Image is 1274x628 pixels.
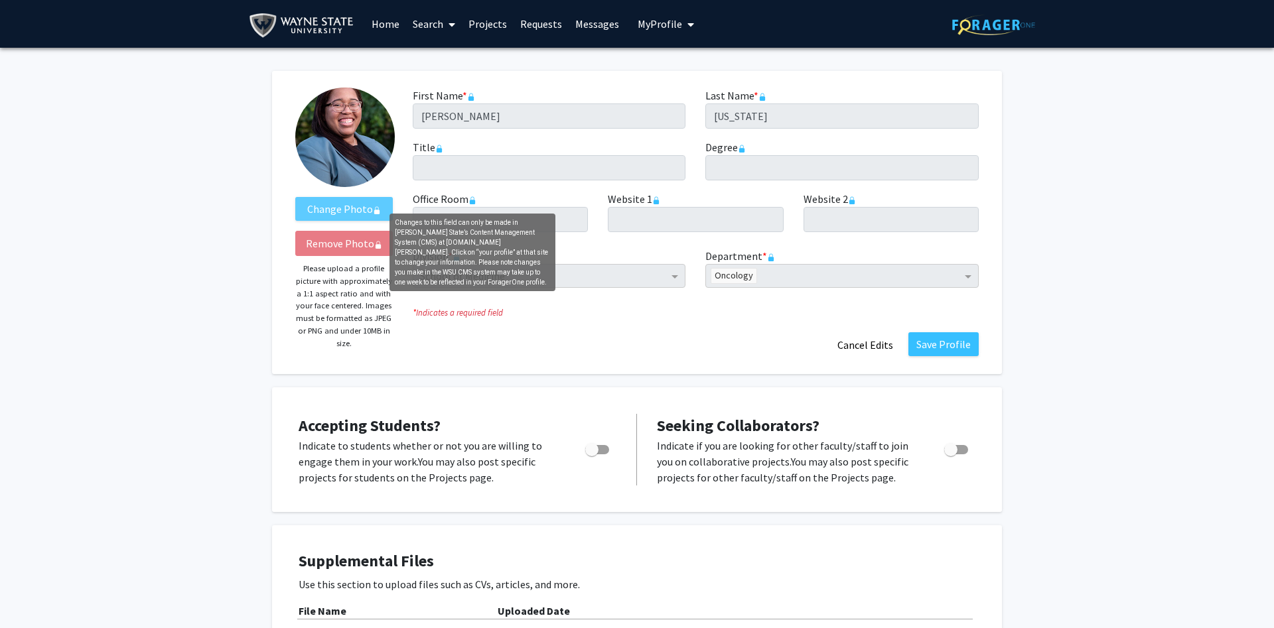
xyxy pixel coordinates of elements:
img: Wayne State University Logo [249,11,360,40]
span: Accepting Students? [299,415,441,436]
p: Indicate if you are looking for other faculty/staff to join you on collaborative projects. You ma... [657,438,919,485]
span: My Profile [638,17,682,31]
img: Profile Picture [295,88,395,187]
div: Toggle [580,438,616,458]
b: Uploaded Date [498,604,570,617]
label: ChangeProfile Picture [295,197,393,221]
a: Messages [569,1,626,47]
img: ForagerOne Logo [952,15,1035,35]
button: Cancel Edits [829,332,902,357]
button: Save Profile [908,332,979,356]
button: Remove Photo [295,231,393,256]
label: Website 2 [804,191,856,207]
label: Website 1 [608,191,660,207]
span: Seeking Collaborators? [657,415,819,436]
div: Toggle [939,438,975,458]
svg: Changes to this field can only be made in Wayne State’s Content Management System (CMS) at cms.wa... [848,196,856,204]
b: File Name [299,604,346,617]
label: Degree [705,139,746,155]
label: Office Room [413,191,476,207]
div: Department [695,248,989,288]
svg: Changes to this field can only be made in Wayne State’s Content Management System (CMS) at cms.wa... [652,196,660,204]
p: Indicate to students whether or not you are willing to engage them in your work. You may also pos... [299,438,560,485]
a: Home [365,1,406,47]
a: Projects [462,1,514,47]
a: Search [406,1,462,47]
svg: Changes to this field can only be made in Wayne State’s Content Management System (CMS) at cms.wa... [467,93,475,101]
label: Last Name [705,88,766,103]
svg: Changes to this field can only be made in Wayne State’s Content Management System (CMS) at cms.wa... [758,93,766,101]
svg: Changes to this field can only be made in Wayne State’s Content Management System (CMS) at cms.wa... [435,145,443,153]
label: Title [413,139,443,155]
h4: Supplemental Files [299,552,975,571]
label: First Name [413,88,475,103]
ng-select: Department [705,264,979,288]
span: Oncology [711,269,756,283]
p: Please upload a profile picture with approximately a 1:1 aspect ratio and with your face centered... [295,263,393,349]
svg: Changes to this field can only be made in Wayne State’s Content Management System (CMS) at cms.wa... [468,196,476,204]
i: Indicates a required field [413,306,979,319]
p: Use this section to upload files such as CVs, articles, and more. [299,576,975,592]
div: Changes to this field can only be made in [PERSON_NAME] State’s Content Management System (CMS) a... [389,214,555,291]
a: Requests [514,1,569,47]
iframe: Chat [10,568,56,618]
svg: Changes to this field can only be made in Wayne State’s Content Management System (CMS) at cms.wa... [738,145,746,153]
